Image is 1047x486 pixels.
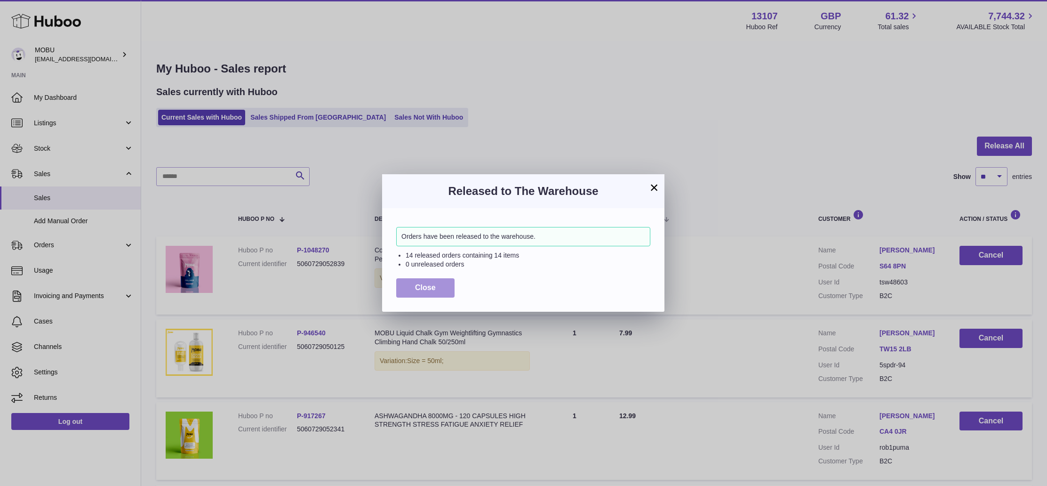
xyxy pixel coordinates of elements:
[396,278,455,298] button: Close
[396,227,650,246] div: Orders have been released to the warehouse.
[406,260,650,269] li: 0 unreleased orders
[396,184,650,199] h3: Released to The Warehouse
[648,182,660,193] button: ×
[415,283,436,292] span: Close
[406,251,650,260] li: 14 released orders containing 14 items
